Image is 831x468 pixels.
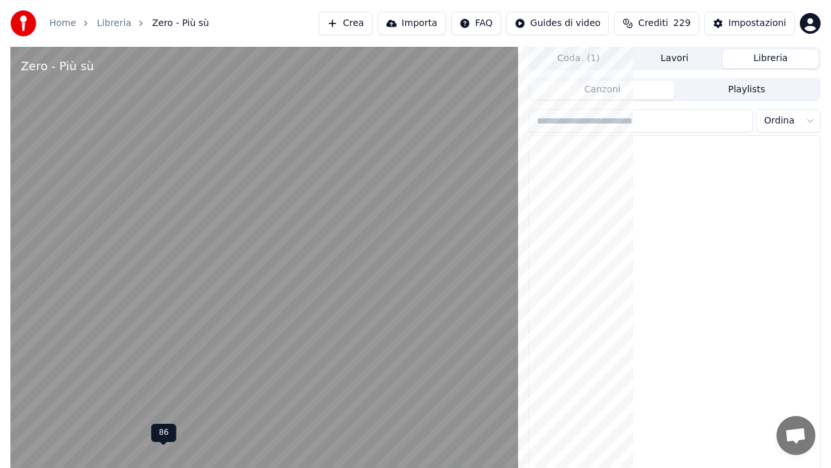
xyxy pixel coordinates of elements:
button: Impostazioni [704,12,795,35]
button: Lavori [626,49,723,68]
a: Home [49,17,76,30]
span: Ordina [764,114,795,127]
button: Importa [378,12,446,35]
div: Zero - Più sù [21,57,94,75]
button: Crea [319,12,372,35]
a: Libreria [97,17,131,30]
button: FAQ [451,12,501,35]
a: Aprire la chat [776,416,815,455]
button: Crediti229 [614,12,699,35]
button: Guides di video [506,12,609,35]
img: youka [10,10,36,36]
span: Zero - Più sù [152,17,209,30]
span: 229 [673,17,691,30]
button: Libreria [723,49,819,68]
div: Impostazioni [728,17,786,30]
button: Canzoni [530,81,675,99]
div: 86 [151,424,177,442]
span: Crediti [638,17,668,30]
nav: breadcrumb [49,17,209,30]
span: ( 1 ) [587,52,600,65]
button: Playlists [675,81,819,99]
button: Coda [530,49,626,68]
